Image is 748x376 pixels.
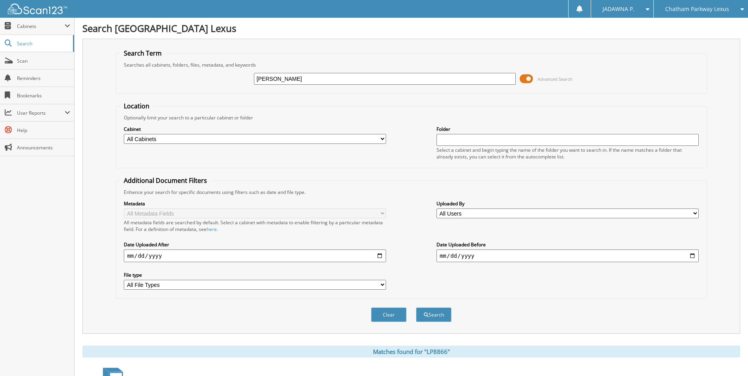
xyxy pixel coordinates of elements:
[17,144,70,151] span: Announcements
[8,4,67,14] img: scan123-logo-white.svg
[371,307,407,322] button: Clear
[17,127,70,134] span: Help
[124,126,386,132] label: Cabinet
[436,200,699,207] label: Uploaded By
[124,219,386,233] div: All metadata fields are searched by default. Select a cabinet with metadata to enable filtering b...
[124,249,386,262] input: start
[537,76,573,82] span: Advanced Search
[436,126,699,132] label: Folder
[120,176,211,185] legend: Additional Document Filters
[436,249,699,262] input: end
[120,102,153,110] legend: Location
[82,346,740,357] div: Matches found for "LP8866"
[120,189,702,195] div: Enhance your search for specific documents using filters such as date and file type.
[436,147,699,160] div: Select a cabinet and begin typing the name of the folder you want to search in. If the name match...
[82,22,740,35] h1: Search [GEOGRAPHIC_DATA] Lexus
[436,241,699,248] label: Date Uploaded Before
[120,61,702,68] div: Searches all cabinets, folders, files, metadata, and keywords
[17,92,70,99] span: Bookmarks
[124,241,386,248] label: Date Uploaded After
[17,23,65,30] span: Cabinets
[207,226,217,233] a: here
[124,200,386,207] label: Metadata
[17,58,70,64] span: Scan
[120,49,166,58] legend: Search Term
[124,272,386,278] label: File type
[120,114,702,121] div: Optionally limit your search to a particular cabinet or folder
[709,338,748,376] iframe: Chat Widget
[17,110,65,116] span: User Reports
[416,307,451,322] button: Search
[17,75,70,82] span: Reminders
[603,7,634,11] span: JADAWNA P.
[665,7,729,11] span: Chatham Parkway Lexus
[17,40,69,47] span: Search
